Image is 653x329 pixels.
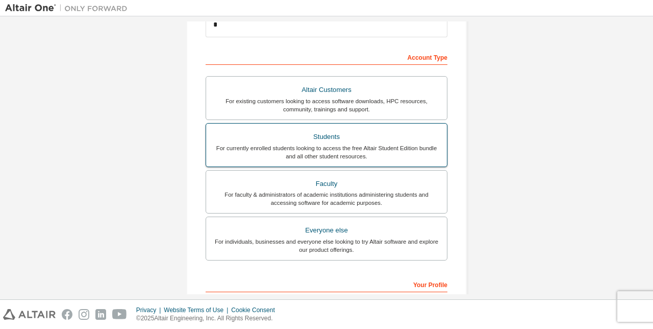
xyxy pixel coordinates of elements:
img: altair_logo.svg [3,309,56,320]
p: © 2025 Altair Engineering, Inc. All Rights Reserved. [136,314,281,323]
div: Everyone else [212,223,441,238]
div: Your Profile [206,276,447,292]
img: Altair One [5,3,133,13]
img: linkedin.svg [95,309,106,320]
div: Students [212,130,441,144]
div: Faculty [212,177,441,191]
div: Account Type [206,49,447,65]
img: youtube.svg [112,309,127,320]
div: For faculty & administrators of academic institutions administering students and accessing softwa... [212,191,441,207]
div: For existing customers looking to access software downloads, HPC resources, community, trainings ... [212,97,441,113]
img: facebook.svg [62,309,72,320]
div: For individuals, businesses and everyone else looking to try Altair software and explore our prod... [212,238,441,254]
div: Privacy [136,306,164,314]
div: Altair Customers [212,83,441,97]
div: Cookie Consent [231,306,281,314]
div: Website Terms of Use [164,306,231,314]
img: instagram.svg [79,309,89,320]
div: For currently enrolled students looking to access the free Altair Student Edition bundle and all ... [212,144,441,160]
